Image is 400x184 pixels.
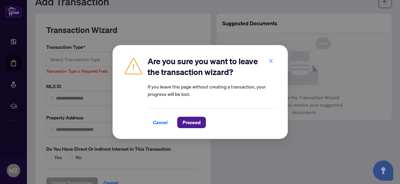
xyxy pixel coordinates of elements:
span: close [269,59,273,63]
button: Cancel [148,117,173,128]
button: Proceed [177,117,206,128]
h2: Are you sure you want to leave the transaction wizard? [148,56,277,77]
button: Open asap [373,160,393,181]
article: If you leave this page without creating a transaction, your progress will be lost. [148,83,277,98]
span: Proceed [183,117,201,128]
span: Cancel [153,117,168,128]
